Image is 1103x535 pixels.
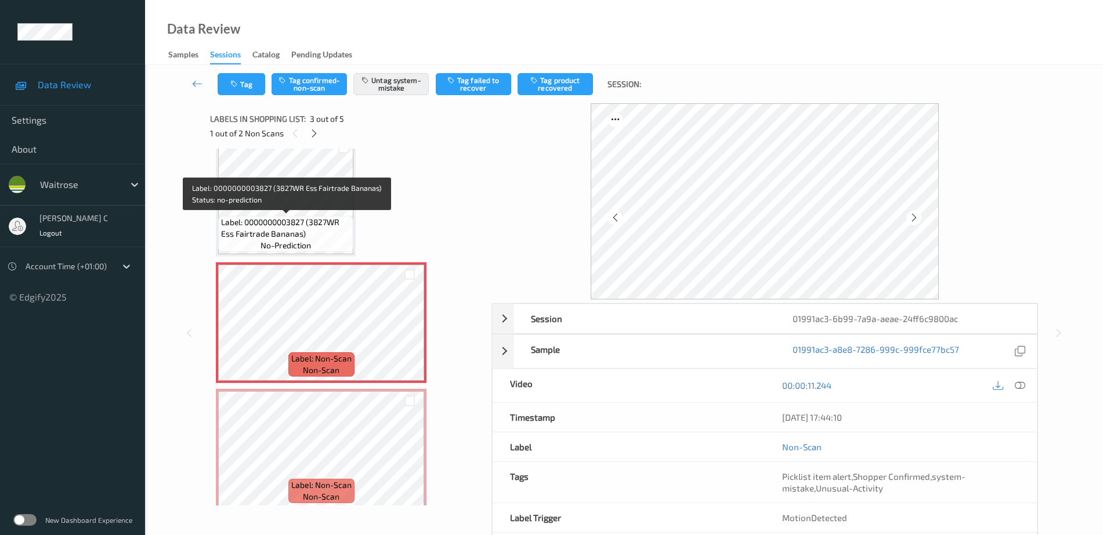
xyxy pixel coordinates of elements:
[607,78,641,90] span: Session:
[291,353,352,364] span: Label: Non-Scan
[168,47,210,63] a: Samples
[492,334,1037,368] div: Sample01991ac3-a8e8-7286-999c-999fce77bc57
[252,49,280,63] div: Catalog
[261,240,311,251] span: no-prediction
[782,471,851,482] span: Picklist item alert
[210,47,252,64] a: Sessions
[782,471,965,493] span: , , ,
[775,304,1037,333] div: 01991ac3-6b99-7a9a-aeae-24ff6c9800ac
[252,47,291,63] a: Catalog
[782,411,1019,423] div: [DATE] 17:44:10
[493,369,765,402] div: Video
[353,73,429,95] button: Untag system-mistake
[493,403,765,432] div: Timestamp
[310,113,344,125] span: 3 out of 5
[167,23,240,35] div: Data Review
[853,471,930,482] span: Shopper Confirmed
[218,73,265,95] button: Tag
[291,479,352,491] span: Label: Non-Scan
[291,47,364,63] a: Pending Updates
[513,304,775,333] div: Session
[493,462,765,503] div: Tags
[492,303,1037,334] div: Session01991ac3-6b99-7a9a-aeae-24ff6c9800ac
[782,441,822,453] a: Non-Scan
[816,483,883,493] span: Unusual-Activity
[493,432,765,461] div: Label
[168,49,198,63] div: Samples
[782,471,965,493] span: system-mistake
[303,364,339,376] span: non-scan
[793,344,959,359] a: 01991ac3-a8e8-7286-999c-999fce77bc57
[303,491,339,503] span: non-scan
[436,73,511,95] button: Tag failed to recover
[765,503,1037,532] div: MotionDetected
[272,73,347,95] button: Tag confirmed-non-scan
[782,379,831,391] a: 00:00:11.244
[221,216,350,240] span: Label: 0000000003827 (3827WR Ess Fairtrade Bananas)
[518,73,593,95] button: Tag product recovered
[513,335,775,368] div: Sample
[493,503,765,532] div: Label Trigger
[291,49,352,63] div: Pending Updates
[210,113,306,125] span: Labels in shopping list:
[210,49,241,64] div: Sessions
[210,126,483,140] div: 1 out of 2 Non Scans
